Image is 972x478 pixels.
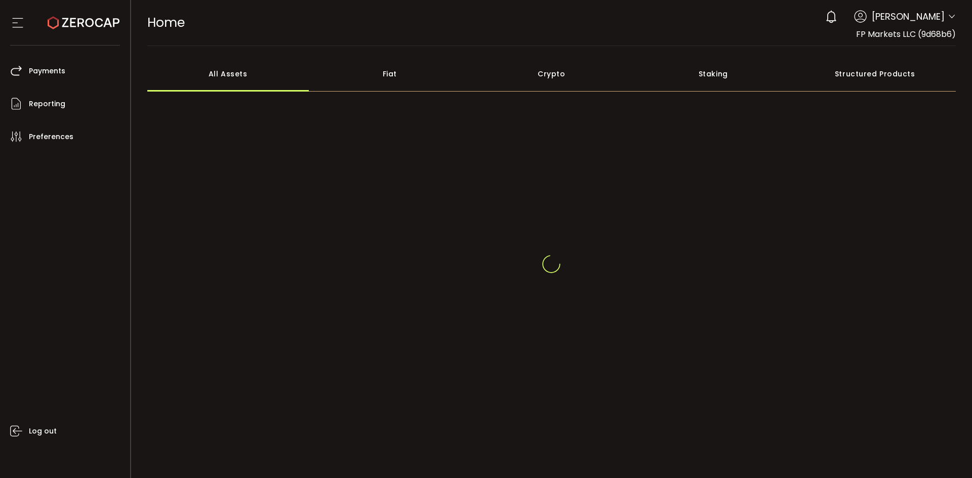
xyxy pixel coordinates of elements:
[309,56,471,92] div: Fiat
[29,97,65,111] span: Reporting
[471,56,633,92] div: Crypto
[872,10,945,23] span: [PERSON_NAME]
[29,424,57,439] span: Log out
[794,56,956,92] div: Structured Products
[147,14,185,31] span: Home
[856,28,956,40] span: FP Markets LLC (9d68b6)
[632,56,794,92] div: Staking
[147,56,309,92] div: All Assets
[29,129,73,144] span: Preferences
[29,64,65,78] span: Payments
